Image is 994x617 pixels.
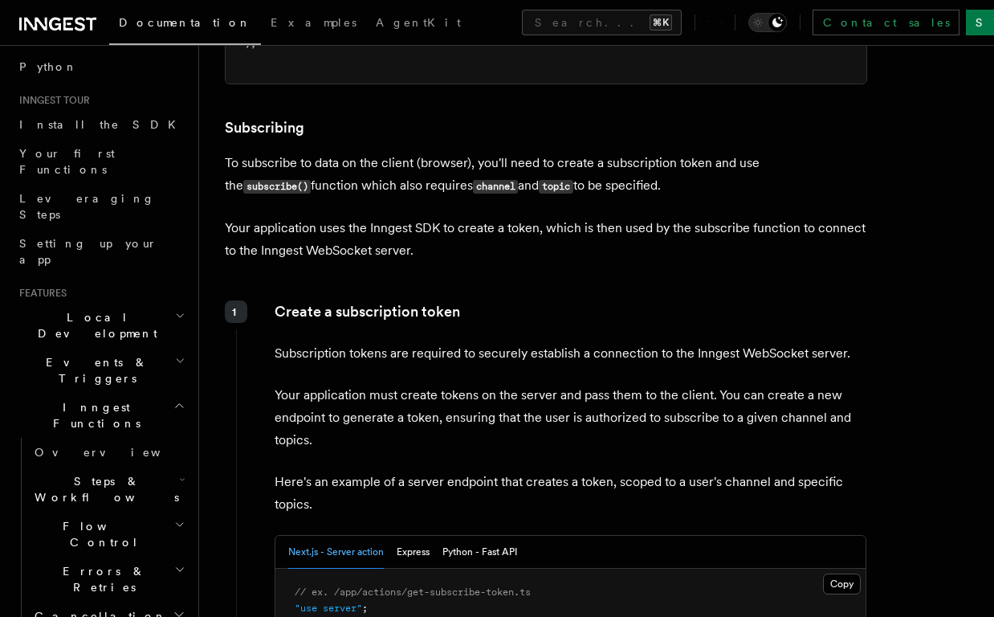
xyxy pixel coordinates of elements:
[13,399,173,431] span: Inngest Functions
[362,603,368,614] span: ;
[295,586,531,598] span: // ex. /app/actions/get-subscribe-token.ts
[397,536,430,569] button: Express
[13,348,189,393] button: Events & Triggers
[13,94,90,107] span: Inngest tour
[28,473,179,505] span: Steps & Workflows
[109,5,261,45] a: Documentation
[13,229,189,274] a: Setting up your app
[225,116,304,139] a: Subscribing
[13,354,175,386] span: Events & Triggers
[473,180,518,194] code: channel
[275,300,866,323] p: Create a subscription token
[442,536,517,569] button: Python - Fast API
[28,557,189,602] button: Errors & Retries
[28,563,174,595] span: Errors & Retries
[19,237,157,266] span: Setting up your app
[275,342,866,365] p: Subscription tokens are required to securely establish a connection to the Inngest WebSocket server.
[13,52,189,81] a: Python
[748,13,787,32] button: Toggle dark mode
[225,152,867,198] p: To subscribe to data on the client (browser), you'll need to create a subscription token and use ...
[376,16,461,29] span: AgentKit
[225,217,867,262] p: Your application uses the Inngest SDK to create a token, which is then used by the subscribe func...
[19,60,78,73] span: Python
[271,16,356,29] span: Examples
[13,184,189,229] a: Leveraging Steps
[243,180,311,194] code: subscribe()
[13,303,189,348] button: Local Development
[13,110,189,139] a: Install the SDK
[13,393,189,438] button: Inngest Functions
[119,16,251,29] span: Documentation
[823,574,861,595] button: Copy
[813,10,959,35] a: Contact sales
[366,5,471,43] a: AgentKit
[539,180,572,194] code: topic
[275,471,866,516] p: Here's an example of a server endpoint that creates a token, scoped to a user's channel and speci...
[295,603,362,614] span: "use server"
[522,10,682,35] button: Search...⌘K
[650,14,672,31] kbd: ⌘K
[225,300,247,323] div: 1
[13,287,67,300] span: Features
[35,446,200,459] span: Overview
[28,512,189,557] button: Flow Control
[19,192,155,221] span: Leveraging Steps
[19,118,185,131] span: Install the SDK
[28,518,174,550] span: Flow Control
[261,5,366,43] a: Examples
[275,384,866,452] p: Your application must create tokens on the server and pass them to the client. You can create a n...
[288,536,384,569] button: Next.js - Server action
[19,147,115,176] span: Your first Functions
[13,309,175,341] span: Local Development
[28,438,189,467] a: Overview
[13,139,189,184] a: Your first Functions
[28,467,189,512] button: Steps & Workflows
